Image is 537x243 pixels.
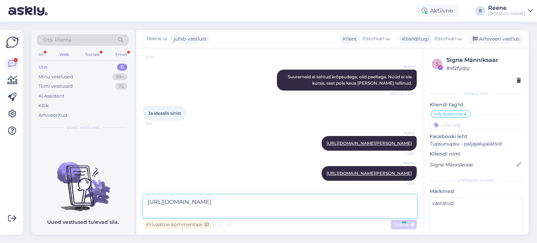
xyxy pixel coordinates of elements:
[488,5,525,11] div: Reene
[145,121,172,126] span: 12:11
[31,149,134,212] img: No chats
[117,64,127,71] div: 0
[388,151,415,156] span: 12:12
[146,35,162,43] span: Reene
[327,141,412,146] a: [URL][DOMAIN_NAME][PERSON_NAME]
[145,55,172,60] span: 12:10
[430,133,523,140] p: Facebooki leht
[115,83,127,90] div: 73
[416,5,459,17] div: Aktiivne
[435,35,456,43] span: Estonian
[67,124,99,130] span: Uued vestlused
[388,130,415,136] span: Reene
[38,102,49,109] div: Kõik
[436,61,438,66] span: s
[468,34,522,44] div: Arhiveeri vestlus
[327,171,412,176] a: [URL][DOMAIN_NAME][PERSON_NAME]
[38,93,64,100] div: AI Assistent
[430,177,523,184] div: [PERSON_NAME]
[340,35,357,43] div: Klient
[47,219,119,226] p: Uued vestlused tulevad siia.
[446,64,521,72] div: # sf2fydzy
[388,64,415,69] span: Reene
[58,50,71,59] div: Web
[475,6,485,16] div: R
[430,150,523,158] p: Kliendi nimi
[388,160,415,166] span: Reene
[430,188,523,195] p: Märkmed
[38,83,73,90] div: Tiimi vestlused
[488,5,533,16] a: Reene[DOMAIN_NAME]
[6,36,19,49] img: Askly Logo
[114,50,129,59] div: Email
[434,112,463,116] span: info küsimine
[37,50,45,59] div: All
[288,74,413,86] span: Suuremaid ei tehtud krõpsudega, olid paeltega. Nüüd ei ole kursis, sest pole kaua [PERSON_NAME] t...
[43,36,71,44] span: Otsi kliente
[112,73,127,80] div: 99+
[446,56,521,64] div: Signe Männiksaar
[488,11,525,16] div: [DOMAIN_NAME]
[38,73,73,80] div: Minu vestlused
[430,91,523,97] div: Kliendi info
[399,35,429,43] div: Klienditugi
[388,181,415,186] span: 12:13
[38,64,48,71] div: Uus
[171,35,207,43] div: juhib vestlust
[388,91,415,96] span: Nähtud ✓ 12:11
[430,140,523,148] p: Tupsunupsu - paljajalujalatsid
[430,120,523,130] input: Lisa tag
[148,110,181,116] span: Ja ideaalis sinist
[363,35,384,43] span: Estonian
[84,50,101,59] div: Socials
[38,112,67,119] div: Arhiveeritud
[430,101,523,108] p: Kliendi tag'id
[430,161,515,169] input: Lisa nimi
